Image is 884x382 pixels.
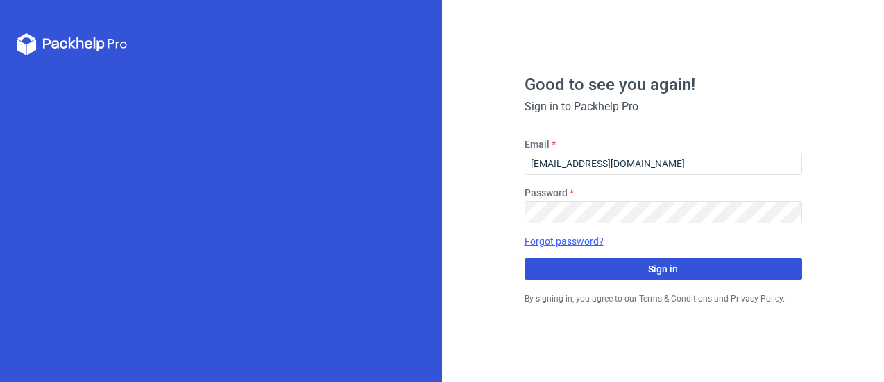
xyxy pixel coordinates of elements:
svg: Packhelp Pro [17,33,128,55]
small: By signing in, you agree to our Terms & Conditions and Privacy Policy. [525,294,785,304]
label: Password [525,186,568,200]
h1: Good to see you again! [525,76,802,93]
a: Forgot password? [525,234,604,248]
div: Sign in to Packhelp Pro [525,98,802,115]
span: Sign in [648,264,678,274]
label: Email [525,137,550,151]
button: Sign in [525,258,802,280]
